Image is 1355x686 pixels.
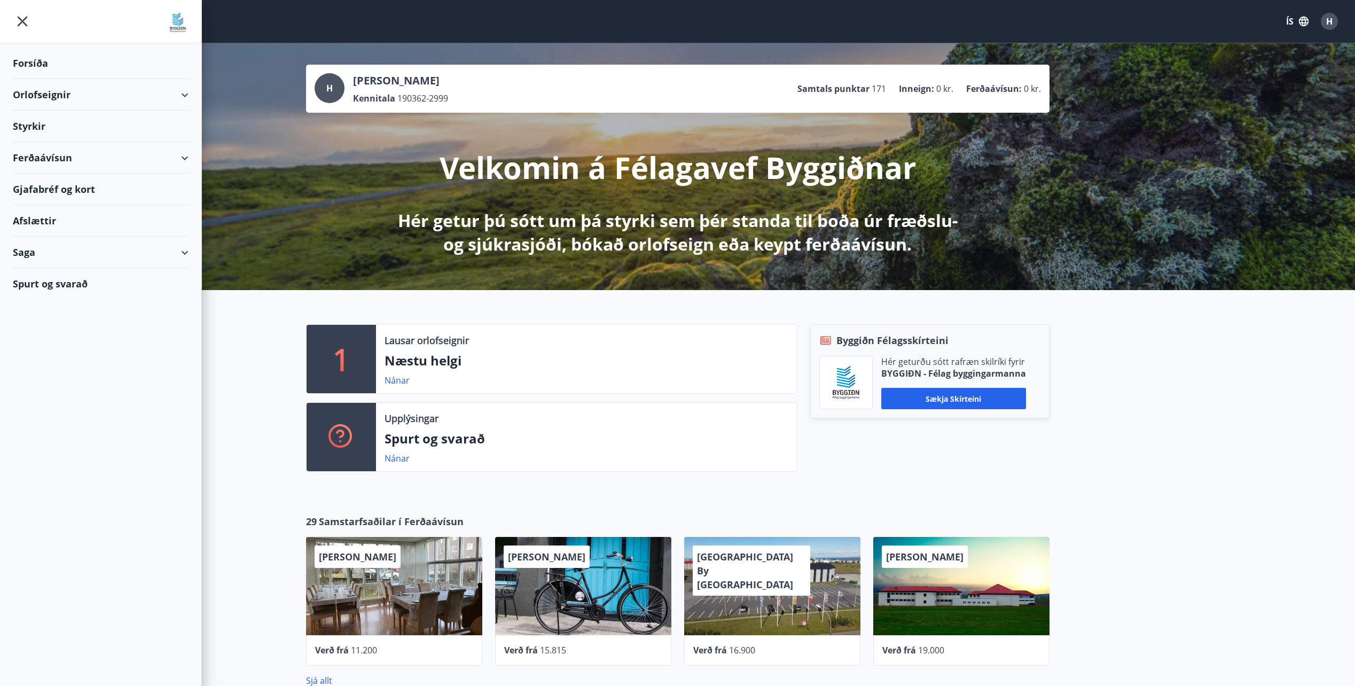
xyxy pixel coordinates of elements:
[836,333,949,347] span: Byggiðn Félagsskírteini
[333,339,350,379] p: 1
[886,550,964,563] span: [PERSON_NAME]
[1280,12,1314,31] button: ÍS
[966,83,1022,95] p: Ferðaávísun :
[385,453,410,464] a: Nánar
[440,147,916,188] p: Velkomin á Félagavef Byggiðnar
[881,388,1026,409] button: Sækja skírteini
[13,268,189,299] div: Spurt og svarað
[351,644,377,656] span: 11.200
[729,644,755,656] span: 16.900
[167,12,189,33] img: union_logo
[881,368,1026,379] p: BYGGIÐN - Félag byggingarmanna
[13,79,189,111] div: Orlofseignir
[1317,9,1342,34] button: H
[693,644,727,656] span: Verð frá
[13,111,189,142] div: Styrkir
[697,550,793,591] span: [GEOGRAPHIC_DATA] By [GEOGRAPHIC_DATA]
[13,237,189,268] div: Saga
[899,83,934,95] p: Inneign :
[13,174,189,205] div: Gjafabréf og kort
[504,644,538,656] span: Verð frá
[13,12,32,31] button: menu
[797,83,870,95] p: Samtals punktar
[353,73,448,88] p: [PERSON_NAME]
[396,209,960,256] p: Hér getur þú sótt um þá styrki sem þér standa til boða úr fræðslu- og sjúkrasjóði, bókað orlofsei...
[319,514,464,528] span: Samstarfsaðilar í Ferðaávísun
[918,644,944,656] span: 19.000
[828,364,864,401] img: BKlGVmlTW1Qrz68WFGMFQUcXHWdQd7yePWMkvn3i.png
[385,411,438,425] p: Upplýsingar
[385,430,788,448] p: Spurt og svarað
[540,644,566,656] span: 15.815
[881,356,1026,368] p: Hér geturðu sótt rafræn skilríki fyrir
[326,82,333,94] span: H
[508,550,585,563] span: [PERSON_NAME]
[385,333,469,347] p: Lausar orlofseignir
[13,48,189,79] div: Forsíða
[385,352,788,370] p: Næstu helgi
[1024,83,1041,95] span: 0 kr.
[882,644,916,656] span: Verð frá
[385,375,410,386] a: Nánar
[13,205,189,237] div: Afslættir
[936,83,953,95] span: 0 kr.
[872,83,886,95] span: 171
[306,514,317,528] span: 29
[315,644,349,656] span: Verð frá
[319,550,396,563] span: [PERSON_NAME]
[1326,15,1333,27] span: H
[353,92,395,104] p: Kennitala
[397,92,448,104] span: 190362-2999
[13,142,189,174] div: Ferðaávísun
